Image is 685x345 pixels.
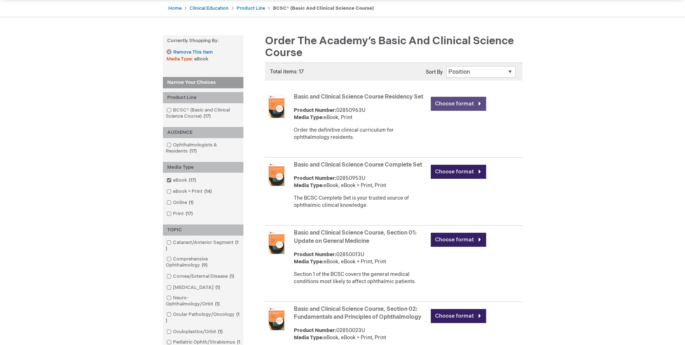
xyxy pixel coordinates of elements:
a: Cornea/External Disease1 [165,273,237,280]
span: Total items: 17 [270,69,304,75]
div: Media Type [163,162,243,173]
span: 17 [187,177,198,183]
span: Media Type [166,56,194,62]
div: 02850013U eBook, eBook + Print, Print [294,251,427,265]
span: 1 [187,200,195,205]
div: The BCSC Complete Set is your trusted source of ophthalmic clinical knowledge. [294,195,427,209]
strong: Media Type: [294,182,324,189]
div: Section 1 of the BCSC covers the general medical conditions most likely to affect ophthalmic pati... [294,271,427,285]
a: Choose format [431,309,486,323]
span: 1 [216,329,224,335]
span: 9 [200,262,209,268]
a: Basic and Clinical Science Course Residency Set [294,94,423,100]
img: Basic and Clinical Science Course, Section 01: Update on General Medicine [265,231,288,254]
div: TOPIC [163,224,243,236]
div: Order the definitive clinical curriculum for ophthalmology residents. [294,127,427,141]
a: Online1 [165,199,196,206]
div: 02850023U eBook, eBook + Print, Print [294,327,427,341]
a: Clinical Education [189,5,229,11]
a: eBook17 [165,177,199,184]
span: 1 [166,312,239,323]
strong: BCSC® (Basic and Clinical Science Course) [273,5,374,11]
img: Basic and Clinical Science Course, Section 02: Fundamentals and Principles of Ophthalmology [265,307,288,330]
strong: Currently Shopping by: [163,35,243,46]
a: Basic and Clinical Science Course, Section 02: Fundamentals and Principles of Ophthalmology [294,306,421,321]
strong: Product Number: [294,175,336,181]
strong: Media Type: [294,259,324,265]
a: Remove This Item [166,49,213,55]
strong: Product Number: [294,251,336,258]
a: Oculoplastics/Orbit1 [165,328,225,335]
a: Comprehensive Ophthalmology9 [165,256,242,269]
strong: Product Number: [294,107,336,113]
a: Print17 [165,210,196,217]
a: Choose format [431,233,486,247]
a: eBook + Print14 [165,188,215,195]
span: Remove This Item [173,49,213,56]
a: Home [168,5,182,11]
span: 1 [166,240,238,251]
span: 1 [228,273,236,279]
a: Basic and Clinical Science Course Complete Set [294,162,422,168]
a: Cataract/Anterior Segment1 [165,239,242,252]
a: Choose format [431,97,486,111]
a: [MEDICAL_DATA]1 [165,284,223,291]
span: 14 [202,189,214,194]
span: 17 [202,113,213,119]
a: Ocular Pathology/Oncology1 [165,311,242,324]
div: Product Line [163,92,243,103]
span: Order the Academy’s Basic and Clinical Science Course [265,35,514,59]
strong: Media Type: [294,335,324,341]
span: 1 [213,301,222,307]
img: Basic and Clinical Science Course Complete Set [265,163,288,186]
div: 02850953U eBook, eBook + Print, Print [294,175,427,189]
a: Choose format [431,165,486,179]
a: Ophthalmologists & Residents17 [165,142,242,155]
div: 02850963U eBook, Print [294,107,427,121]
span: eBook [194,56,208,62]
span: 1 [214,285,222,290]
label: Sort By [426,69,443,75]
a: Product Line [237,5,265,11]
img: Basic and Clinical Science Course Residency Set [265,95,288,118]
span: 17 [188,148,198,154]
strong: Media Type: [294,114,324,121]
a: Neuro-Ophthalmology/Orbit1 [165,295,242,308]
strong: Narrow Your Choices [163,77,243,88]
a: Basic and Clinical Science Course, Section 01: Update on General Medicine [294,230,416,245]
strong: Product Number: [294,327,336,333]
span: 17 [184,211,195,217]
a: BCSC® (Basic and Clinical Science Course)17 [165,107,242,120]
div: AUDIENCE [163,127,243,138]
